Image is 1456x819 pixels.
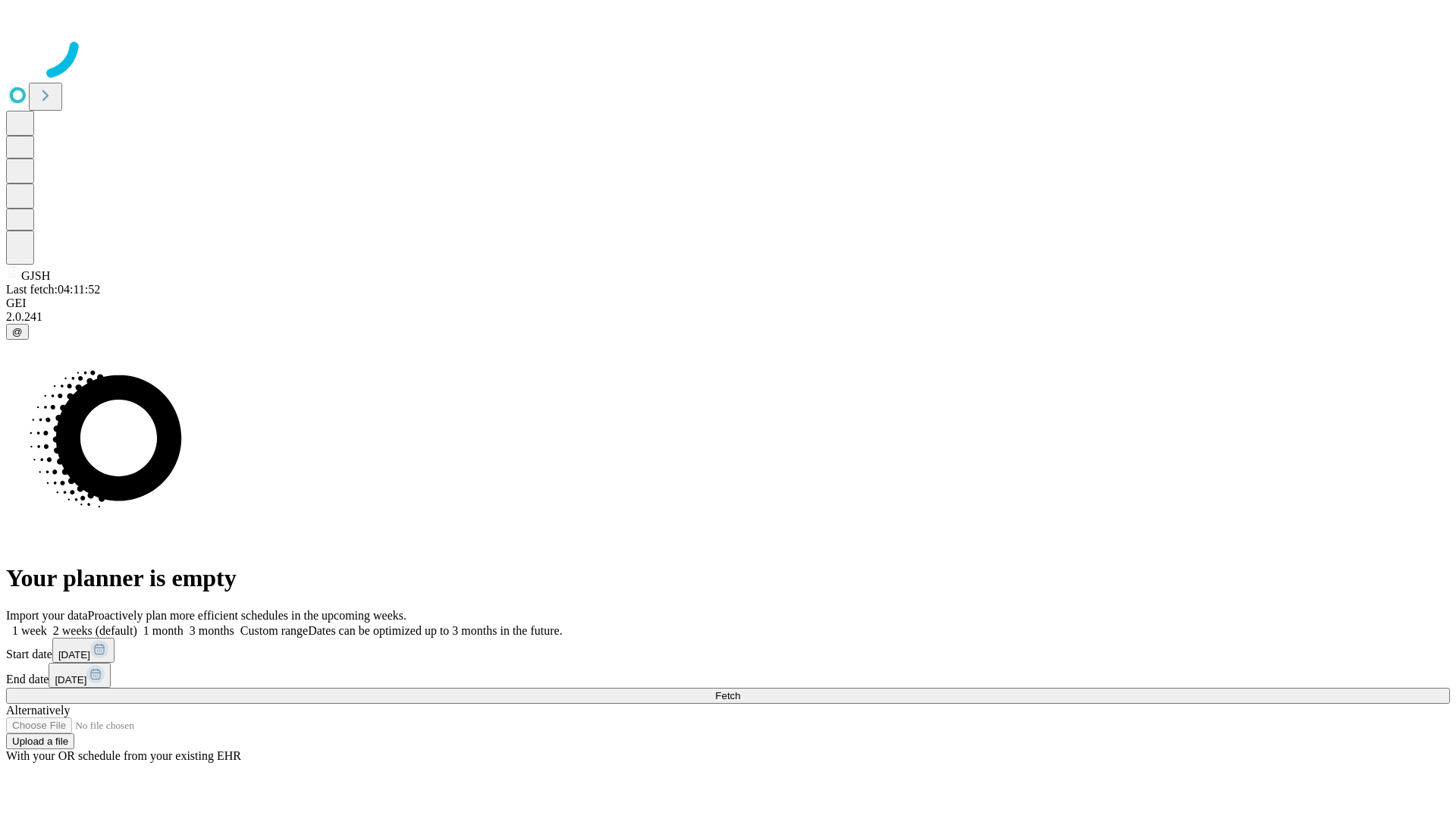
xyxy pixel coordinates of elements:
[6,688,1450,704] button: Fetch
[6,283,100,296] span: Last fetch: 04:11:52
[12,326,23,337] span: @
[21,269,50,282] span: GJSH
[143,624,184,637] span: 1 month
[49,663,111,688] button: [DATE]
[190,624,234,637] span: 3 months
[6,733,74,749] button: Upload a file
[12,624,47,637] span: 1 week
[6,297,1450,310] div: GEI
[6,749,241,762] span: With your OR schedule from your existing EHR
[52,638,115,663] button: [DATE]
[53,624,137,637] span: 2 weeks (default)
[6,564,1450,592] h1: Your planner is empty
[6,310,1450,324] div: 2.0.241
[308,624,562,637] span: Dates can be optimized up to 3 months in the future.
[6,663,1450,688] div: End date
[6,638,1450,663] div: Start date
[55,674,86,686] span: [DATE]
[6,324,29,340] button: @
[240,624,308,637] span: Custom range
[6,609,88,622] span: Import your data
[58,649,90,661] span: [DATE]
[715,690,740,701] span: Fetch
[88,609,406,622] span: Proactively plan more efficient schedules in the upcoming weeks.
[6,704,70,717] span: Alternatively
